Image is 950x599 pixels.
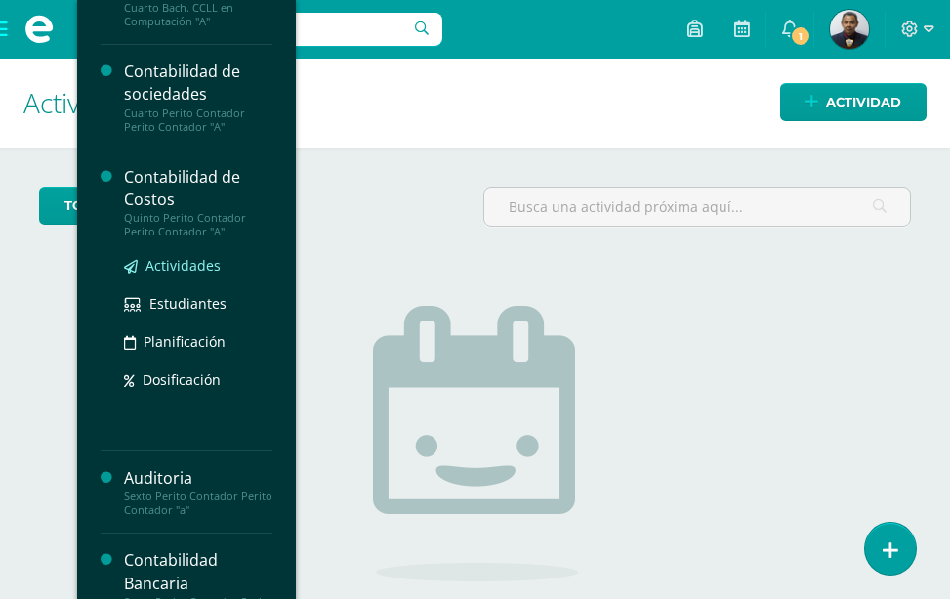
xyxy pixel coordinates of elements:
div: Auditoria [124,467,272,490]
div: Contabilidad Bancaria [124,549,272,594]
div: Contabilidad de Costos [124,166,272,211]
input: Busca una actividad próxima aquí... [484,188,911,226]
div: Cuarto Perito Contador Perito Contador "A" [124,107,272,134]
a: todas las Actividades [39,187,262,225]
a: Actividades [124,254,272,277]
span: Estudiantes [149,294,227,313]
a: Contabilidad de sociedadesCuarto Perito Contador Perito Contador "A" [124,61,272,133]
div: Sexto Perito Contador Perito Contador "a" [124,490,272,517]
span: Actividad [826,84,901,120]
a: Contabilidad de CostosQuinto Perito Contador Perito Contador "A" [124,166,272,238]
a: AuditoriaSexto Perito Contador Perito Contador "a" [124,467,272,517]
span: 1 [790,25,811,47]
div: Quinto Perito Contador Perito Contador "A" [124,211,272,238]
div: Contabilidad de sociedades [124,61,272,106]
span: Dosificación [143,370,221,389]
div: Cuarto Bach. CCLL en Computación "A" [124,1,272,28]
a: Actividad [780,83,927,121]
a: Planificación [124,330,272,353]
img: no_activities.png [373,306,578,581]
span: Actividades [145,256,221,275]
a: Dosificación [124,368,272,391]
img: 95b3710bf020b3bacc298da9a37dfd61.png [830,10,869,49]
span: Planificación [144,332,226,351]
a: Estudiantes [124,292,272,315]
h1: Actividades [23,59,927,148]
